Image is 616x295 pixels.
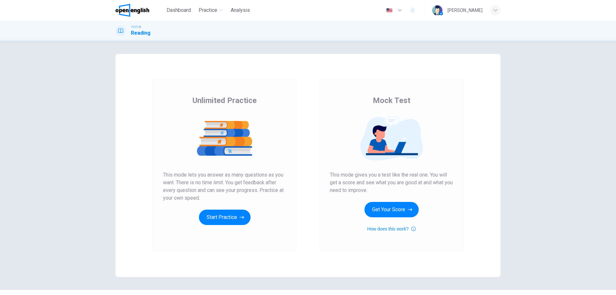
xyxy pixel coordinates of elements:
[131,25,141,29] span: TOEFL®
[196,4,226,16] button: Practice
[164,4,193,16] button: Dashboard
[364,202,419,217] button: Get Your Score
[448,6,483,14] div: [PERSON_NAME]
[116,4,164,17] a: OpenEnglish logo
[367,225,415,233] button: How does this work?
[385,8,393,13] img: en
[432,5,442,15] img: Profile picture
[330,171,453,194] span: This mode gives you a test like the real one. You will get a score and see what you are good at a...
[131,29,150,37] h1: Reading
[116,4,149,17] img: OpenEnglish logo
[163,171,286,202] span: This mode lets you answer as many questions as you want. There is no time limit. You get feedback...
[167,6,191,14] span: Dashboard
[199,210,251,225] button: Start Practice
[231,6,250,14] span: Analysis
[193,95,257,106] span: Unlimited Practice
[373,95,410,106] span: Mock Test
[228,4,252,16] button: Analysis
[199,6,217,14] span: Practice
